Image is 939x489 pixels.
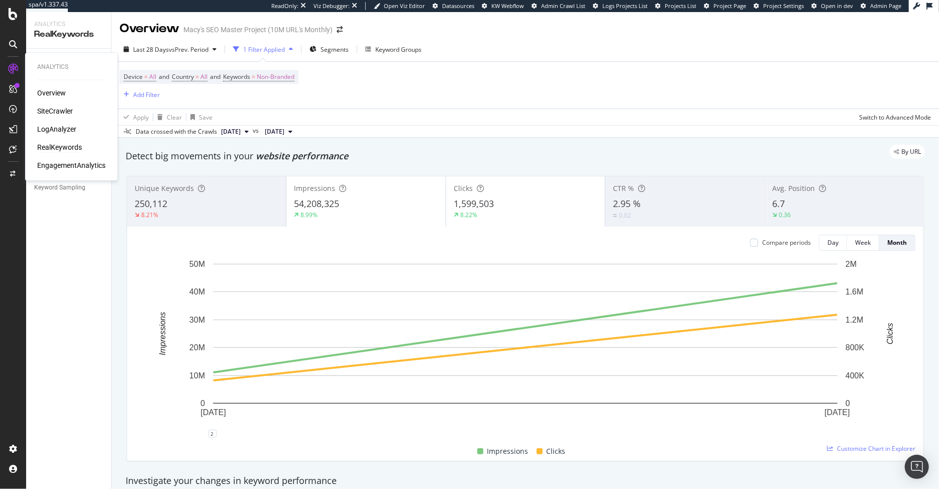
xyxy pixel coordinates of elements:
text: 50M [189,260,205,268]
div: Analytics [37,63,106,71]
text: Impressions [158,312,167,355]
div: Day [827,238,839,247]
span: CTR % [613,183,634,193]
img: Equal [613,214,617,217]
span: Unique Keywords [135,183,194,193]
span: 2025 Sep. 18th [221,127,241,136]
div: Switch to Advanced Mode [859,113,931,122]
span: 250,112 [135,198,167,210]
div: 0.02 [619,211,631,220]
button: Last 28 DaysvsPrev. Period [120,41,221,57]
span: Datasources [442,2,474,10]
a: Customize Chart in Explorer [827,444,915,453]
span: Clicks [547,445,566,457]
div: ReadOnly: [271,2,298,10]
span: Avg. Position [773,183,815,193]
span: Open in dev [821,2,853,10]
span: Logs Projects List [602,2,648,10]
div: arrow-right-arrow-left [337,26,343,33]
a: SiteCrawler [37,106,73,116]
div: 8.22% [460,211,477,219]
span: Project Settings [763,2,804,10]
a: Admin Crawl List [532,2,585,10]
text: 30M [189,316,205,324]
div: legacy label [890,145,925,159]
span: = [144,72,148,81]
button: Segments [305,41,353,57]
button: Clear [153,109,182,125]
span: Impressions [487,445,529,457]
button: Week [847,235,879,251]
a: Open in dev [811,2,853,10]
a: Overview [37,88,66,98]
button: 1 Filter Applied [229,41,297,57]
a: Admin Page [861,2,901,10]
span: Impressions [294,183,335,193]
button: [DATE] [217,126,253,138]
button: Switch to Advanced Mode [855,109,931,125]
text: 10M [189,371,205,380]
span: and [159,72,169,81]
a: Project Settings [754,2,804,10]
span: Clicks [454,183,473,193]
text: 400K [846,371,865,380]
text: Clicks [886,323,894,345]
button: Apply [120,109,149,125]
div: Keyword Groups [375,45,422,54]
a: Open Viz Editor [374,2,425,10]
span: 1,599,503 [454,198,494,210]
span: 54,208,325 [294,198,339,210]
div: 1 Filter Applied [243,45,285,54]
span: KW Webflow [491,2,524,10]
div: Overview [120,20,179,37]
span: All [200,70,207,84]
div: Clear [167,113,182,122]
text: 2M [846,260,857,268]
a: Projects List [655,2,696,10]
div: Keyword Sampling [34,182,85,193]
text: 1.2M [846,316,864,324]
button: Month [879,235,915,251]
span: Customize Chart in Explorer [837,444,915,453]
button: [DATE] [261,126,296,138]
a: RealKeywords [37,142,82,152]
text: 40M [189,287,205,296]
button: Add Filter [120,88,160,101]
span: Keywords [223,72,250,81]
span: 6.7 [773,198,785,210]
div: 8.99% [300,211,318,219]
a: Project Page [704,2,746,10]
span: vs [253,126,261,135]
span: 2025 Aug. 21st [265,127,284,136]
div: Data crossed with the Crawls [136,127,217,136]
div: Viz Debugger: [314,2,350,10]
div: Week [855,238,871,247]
button: Keyword Groups [361,41,426,57]
text: 20M [189,343,205,352]
a: LogAnalyzer [37,124,76,134]
span: By URL [901,149,921,155]
div: 0.36 [779,211,791,219]
span: Non-Branded [257,70,294,84]
a: EngagementAnalytics [37,160,106,170]
text: [DATE] [200,409,226,417]
div: Save [199,113,213,122]
div: Add Filter [133,90,160,99]
span: Projects List [665,2,696,10]
span: Admin Crawl List [541,2,585,10]
div: Investigate your changes in keyword performance [126,474,925,487]
span: 2.95 % [613,198,641,210]
span: and [210,72,221,81]
svg: A chart. [135,259,916,434]
span: Segments [321,45,349,54]
div: RealKeywords [34,29,103,40]
span: Project Page [713,2,746,10]
div: Macy's SEO Master Project (10M URL's Monthly) [183,25,333,35]
span: Device [124,72,143,81]
span: vs Prev. Period [169,45,208,54]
